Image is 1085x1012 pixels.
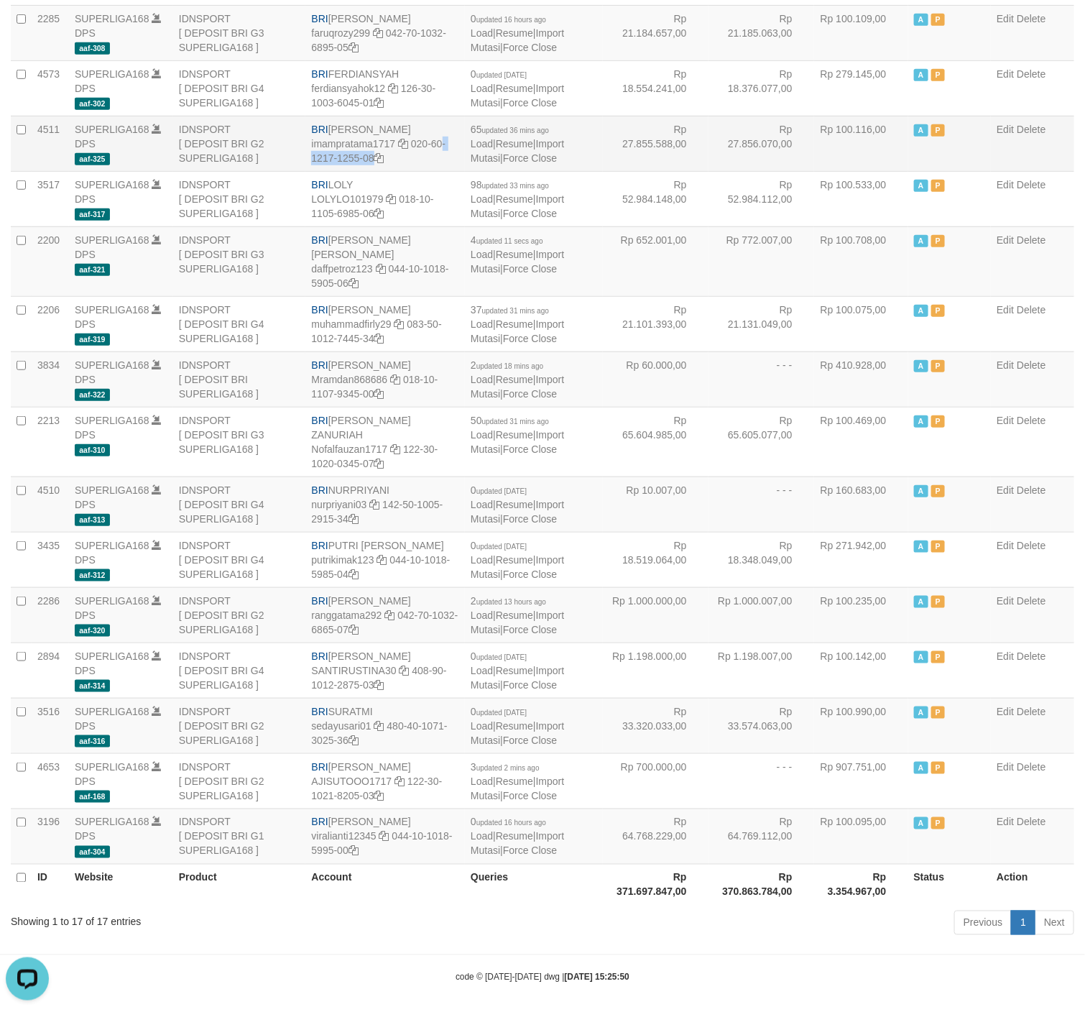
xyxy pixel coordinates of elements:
[75,333,110,346] span: aaf-319
[1017,13,1045,24] a: Delete
[75,595,149,607] a: SUPERLIGA168
[75,264,110,276] span: aaf-321
[311,179,328,190] span: BRI
[69,351,173,407] td: DPS
[311,720,371,732] a: sedayusari01
[75,484,149,496] a: SUPERLIGA168
[173,116,306,171] td: IDNSPORT [ DEPOSIT BRI G2 SUPERLIGA168 ]
[603,116,708,171] td: Rp 27.855.588,00
[482,418,549,425] span: updated 31 mins ago
[503,208,557,219] a: Force Close
[931,69,946,81] span: Paused
[374,208,384,219] a: Copy 018101105698506 to clipboard
[75,304,149,316] a: SUPERLIGA168
[496,318,533,330] a: Resume
[471,304,564,344] span: | | |
[503,97,557,109] a: Force Close
[173,171,306,226] td: IDNSPORT [ DEPOSIT BRI G2 SUPERLIGA168 ]
[471,720,564,746] a: Import Mutasi
[311,831,376,842] a: viralianti12345
[311,304,328,316] span: BRI
[173,296,306,351] td: IDNSPORT [ DEPOSIT BRI G4 SUPERLIGA168 ]
[603,407,708,477] td: Rp 65.604.985,00
[476,71,527,79] span: updated [DATE]
[311,234,328,246] span: BRI
[69,296,173,351] td: DPS
[471,318,564,344] a: Import Mutasi
[173,351,306,407] td: IDNSPORT [ DEPOSIT BRI SUPERLIGA168 ]
[75,650,149,662] a: SUPERLIGA168
[379,831,389,842] a: Copy viralianti12345 to clipboard
[496,831,533,842] a: Resume
[503,790,557,801] a: Force Close
[471,499,564,525] a: Import Mutasi
[503,624,557,635] a: Force Close
[914,14,928,26] span: Active
[471,193,564,219] a: Import Mutasi
[471,720,493,732] a: Load
[603,226,708,296] td: Rp 652.001,00
[914,124,928,137] span: Active
[503,513,557,525] a: Force Close
[1035,911,1074,935] a: Next
[173,407,306,477] td: IDNSPORT [ DEPOSIT BRI G3 SUPERLIGA168 ]
[814,477,908,532] td: Rp 160.683,00
[603,532,708,587] td: Rp 18.519.064,00
[75,68,149,80] a: SUPERLIGA168
[69,477,173,532] td: DPS
[814,60,908,116] td: Rp 279.145,00
[374,388,384,400] a: Copy 018101107934500 to clipboard
[173,587,306,643] td: IDNSPORT [ DEPOSIT BRI G2 SUPERLIGA168 ]
[75,124,149,135] a: SUPERLIGA168
[931,180,946,192] span: Paused
[75,761,149,773] a: SUPERLIGA168
[603,5,708,60] td: Rp 21.184.657,00
[311,776,392,787] a: AJISUTOOO1717
[503,679,557,691] a: Force Close
[311,540,328,551] span: BRI
[814,351,908,407] td: Rp 410.928,00
[75,514,110,526] span: aaf-313
[311,499,366,510] a: nurpriyani03
[311,193,383,205] a: LOLYLO101979
[75,179,149,190] a: SUPERLIGA168
[69,60,173,116] td: DPS
[708,60,814,116] td: Rp 18.376.077,00
[814,5,908,60] td: Rp 100.109,00
[814,532,908,587] td: Rp 271.942,00
[311,665,396,676] a: SANTIRUSTINA30
[931,235,946,247] span: Paused
[1017,484,1045,496] a: Delete
[471,13,546,24] span: 0
[374,720,384,732] a: Copy sedayusari01 to clipboard
[32,60,69,116] td: 4573
[1017,415,1045,426] a: Delete
[503,845,557,857] a: Force Close
[931,360,946,372] span: Paused
[398,138,408,149] a: Copy imampratama1717 to clipboard
[914,235,928,247] span: Active
[311,484,328,496] span: BRI
[374,679,384,691] a: Copy 408901012287503 to clipboard
[471,179,564,219] span: | | |
[348,569,359,580] a: Copy 044101018598504 to clipboard
[931,415,946,428] span: Paused
[173,5,306,60] td: IDNSPORT [ DEPOSIT BRI G3 SUPERLIGA168 ]
[471,429,493,441] a: Load
[75,234,149,246] a: SUPERLIGA168
[471,304,549,316] span: 37
[471,249,493,260] a: Load
[376,263,386,275] a: Copy daffpetroz123 to clipboard
[471,831,493,842] a: Load
[603,171,708,226] td: Rp 52.984.148,00
[377,554,387,566] a: Copy putrikimak123 to clipboard
[471,484,564,525] span: | | |
[32,226,69,296] td: 2200
[69,532,173,587] td: DPS
[997,415,1014,426] a: Edit
[471,540,564,580] span: | | |
[471,554,564,580] a: Import Mutasi
[374,458,384,469] a: Copy 122301020034507 to clipboard
[496,138,533,149] a: Resume
[471,499,493,510] a: Load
